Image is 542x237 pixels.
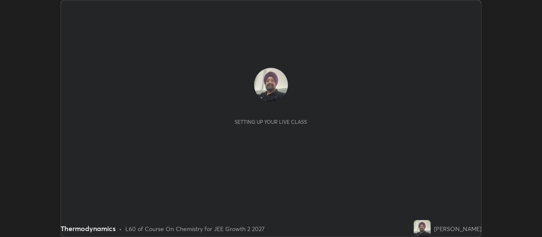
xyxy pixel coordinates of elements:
[125,224,265,233] div: L60 of Course On Chemistry for JEE Growth 2 2027
[414,220,431,237] img: 3c111d6fb97f478eac34a0bd0f6d3866.jpg
[61,223,116,234] div: Thermodynamics
[235,119,307,125] div: Setting up your live class
[434,224,481,233] div: [PERSON_NAME]
[254,68,288,102] img: 3c111d6fb97f478eac34a0bd0f6d3866.jpg
[119,224,122,233] div: •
